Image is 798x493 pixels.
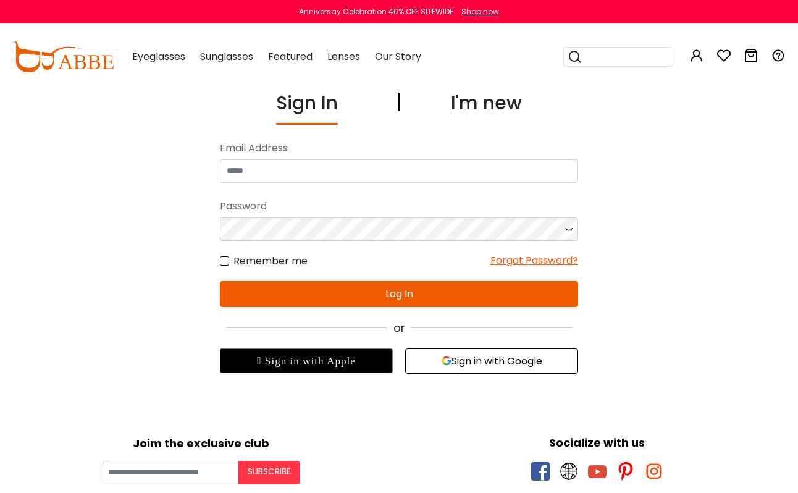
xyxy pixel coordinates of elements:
[220,348,393,373] div: Sign in with Apple
[588,462,607,481] span: youtube
[12,41,114,72] img: abbeglasses.com
[616,462,635,481] span: pinterest
[560,462,578,481] span: twitter
[220,137,578,159] div: Email Address
[299,6,453,17] div: Anniversay Celebration 40% OFF SITEWIDE
[238,461,300,484] button: Subscribe
[327,49,360,64] span: Lenses
[276,89,338,125] div: Sign In
[220,253,308,269] label: Remember me
[405,348,578,374] button: Sign in with Google
[220,195,578,217] div: Password
[405,434,789,451] div: Socialize with us
[490,253,578,269] div: Forgot Password?
[9,432,393,452] div: Joim the exclusive club
[531,462,550,481] span: facebook
[132,49,185,64] span: Eyeglasses
[375,49,421,64] span: Our Story
[461,6,499,17] div: Shop now
[200,49,253,64] span: Sunglasses
[268,49,313,64] span: Featured
[103,461,238,484] input: Your email
[220,319,578,336] div: or
[451,89,522,125] div: I'm new
[455,6,499,17] a: Shop now
[220,281,578,307] button: Log In
[645,462,663,481] span: instagram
